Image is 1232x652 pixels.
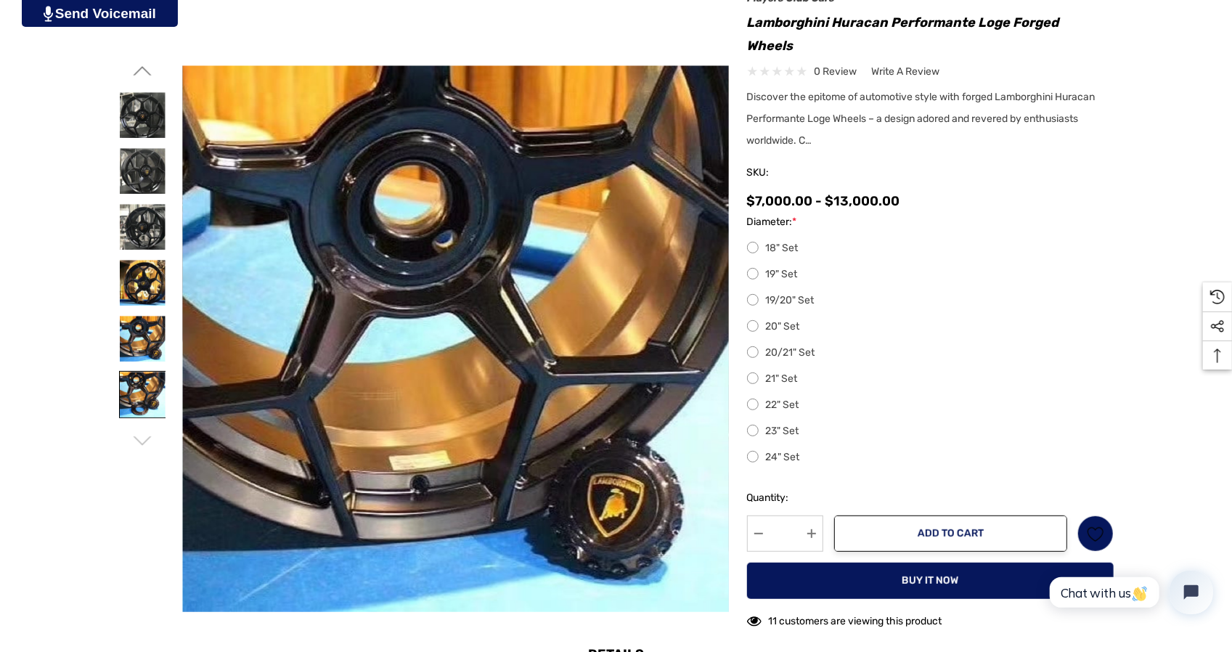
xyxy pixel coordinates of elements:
label: 24" Set [747,449,1114,466]
svg: Go to slide 2 of 2 [133,62,151,80]
a: Write a Review [872,62,940,81]
label: Diameter: [747,213,1114,231]
span: Discover the epitome of automotive style with forged Lamborghini Huracan Performante Loge Wheels ... [747,91,1096,147]
span: Write a Review [872,65,940,78]
div: 11 customers are viewing this product [747,608,942,630]
span: SKU: [747,163,820,183]
label: 20" Set [747,318,1114,335]
h1: Lamborghini Huracan Performante Loge Forged Wheels [747,11,1114,57]
img: Lamborghini Huracan Performante Loge Forged Wheels [120,260,166,306]
label: Quantity: [747,489,823,507]
svg: Top [1203,349,1232,363]
iframe: Tidio Chat [1034,558,1225,627]
img: PjwhLS0gR2VuZXJhdG9yOiBHcmF2aXQuaW8gLS0+PHN2ZyB4bWxucz0iaHR0cDovL3d3dy53My5vcmcvMjAwMC9zdmciIHhtb... [44,6,53,22]
label: 19" Set [747,266,1114,283]
img: Lamborghini Huracan Performante Loge Forged Wheels [120,92,166,138]
label: 23" Set [747,423,1114,440]
label: 20/21" Set [747,344,1114,362]
svg: Social Media [1210,319,1225,334]
a: Wish List [1077,516,1114,552]
label: 21" Set [747,370,1114,388]
img: Lamborghini Huracan Performante Loge Forged Wheels [120,204,166,250]
span: $7,000.00 - $13,000.00 [747,193,900,209]
img: Lamborghini Huracan Performante Loge Forged Wheels [120,372,166,417]
label: 18" Set [747,240,1114,257]
svg: Go to slide 2 of 2 [133,432,151,450]
svg: Recently Viewed [1210,290,1225,304]
label: 19/20" Set [747,292,1114,309]
button: Buy it now [747,563,1114,599]
label: 22" Set [747,396,1114,414]
img: Lamborghini Huracan Performante Loge Forged Wheels [120,148,166,194]
svg: Wish List [1087,526,1104,542]
img: Lamborghini Huracan Performante Loge Forged Wheels [120,316,166,362]
span: 0 review [815,62,857,81]
button: Add to Cart [834,516,1067,552]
